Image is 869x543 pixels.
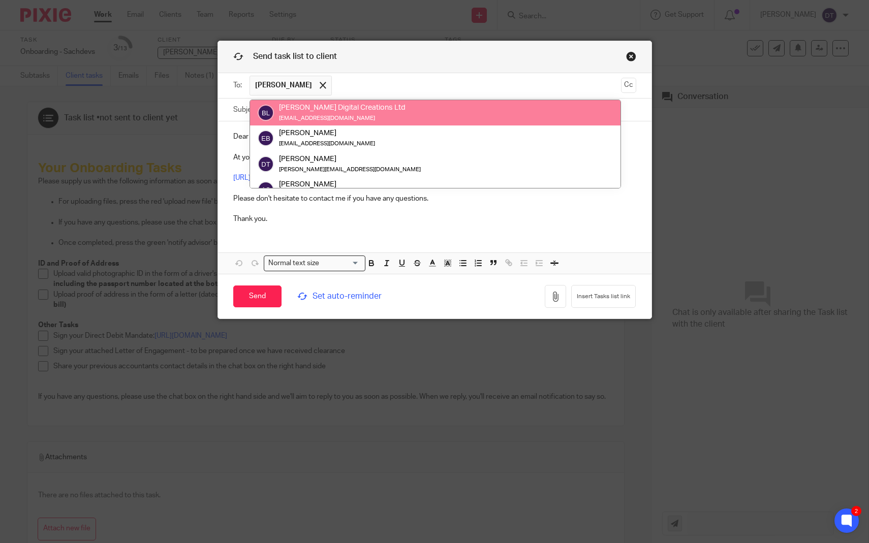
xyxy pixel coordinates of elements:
div: [PERSON_NAME] [279,179,375,189]
span: [PERSON_NAME] [255,80,312,90]
div: [PERSON_NAME] [279,128,375,138]
img: svg%3E [258,156,274,172]
span: Set auto-reminder [297,291,419,302]
input: Search for option [322,258,359,269]
label: To: [233,80,244,90]
div: Search for option [264,255,365,271]
img: svg%3E [258,181,274,198]
p: Dear [PERSON_NAME], At your earliest convenience, please review and complete the tasks in the lin... [233,132,636,224]
a: [URL][DOMAIN_NAME] [233,174,306,181]
div: [PERSON_NAME] Digital Creations Ltd [279,103,406,113]
div: [PERSON_NAME] [279,153,421,164]
label: Subject: [233,105,260,115]
input: Send [233,285,282,307]
img: svg%3E [258,105,274,121]
button: Cc [621,78,636,93]
span: Insert Tasks list link [577,293,630,301]
button: Insert Tasks list link [571,285,636,308]
small: [EMAIL_ADDRESS][DOMAIN_NAME] [279,115,375,121]
small: [PERSON_NAME][EMAIL_ADDRESS][DOMAIN_NAME] [279,167,421,172]
small: [EMAIL_ADDRESS][DOMAIN_NAME] [279,141,375,146]
span: Normal text size [266,258,322,269]
div: 2 [851,506,861,516]
img: svg%3E [258,130,274,146]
